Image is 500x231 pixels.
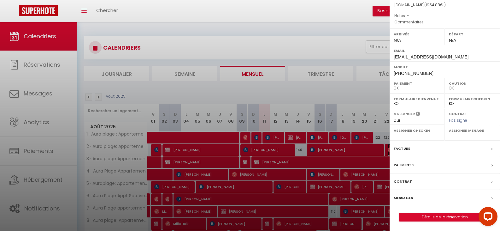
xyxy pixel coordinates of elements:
a: Détails de la réservation [399,213,490,221]
span: Pas signé [449,118,467,123]
span: - [407,13,409,18]
span: - [426,19,428,25]
i: Sélectionner OUI si vous souhaiter envoyer les séquences de messages post-checkout [416,111,420,118]
label: Contrat [449,111,467,115]
button: Détails de la réservation [399,213,491,222]
label: Email [394,47,496,54]
span: N/A [449,38,456,43]
iframe: LiveChat chat widget [474,204,500,231]
span: [EMAIL_ADDRESS][DOMAIN_NAME] [394,54,468,59]
p: Commentaires : [394,19,495,25]
label: Départ [449,31,496,37]
span: [PHONE_NUMBER] [394,71,433,76]
div: [DOMAIN_NAME] [394,2,495,8]
label: Mobile [394,64,496,70]
label: Formulaire Bienvenue [394,96,441,102]
span: N/A [394,38,401,43]
label: Messages [394,195,413,201]
span: ( € ) [424,2,446,8]
label: Assigner Checkin [394,127,441,134]
label: Paiements [394,162,414,168]
label: Arrivée [394,31,441,37]
label: Paiement [394,80,441,87]
p: Notes : [394,13,495,19]
span: 1954.88 [426,2,440,8]
label: A relancer [394,111,415,117]
label: Contrat [394,178,412,185]
label: Facture [394,145,410,152]
label: Assigner Menage [449,127,496,134]
label: Formulaire Checkin [449,96,496,102]
label: Caution [449,80,496,87]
